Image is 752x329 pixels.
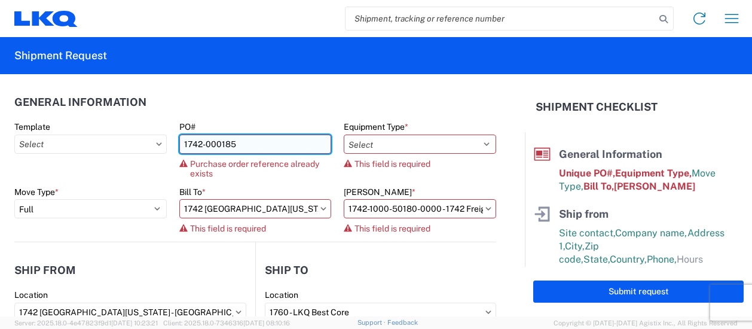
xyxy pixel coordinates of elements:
span: Phone, [647,254,677,265]
h2: Shipment Checklist [536,100,658,114]
label: Location [265,290,298,300]
a: Support [357,319,387,326]
span: [PERSON_NAME] [614,181,695,192]
input: Shipment, tracking or reference number [346,7,655,30]
h2: Shipment Request [14,48,107,63]
span: General Information [559,148,662,160]
input: Select [344,199,496,218]
span: This field is required [190,224,266,233]
h2: Ship from [14,264,76,276]
h2: General Information [14,96,146,108]
span: Equipment Type, [615,167,692,179]
span: This field is required [354,159,430,169]
input: Select [265,303,496,322]
span: Server: 2025.18.0-4e47823f9d1 [14,319,158,327]
button: Submit request [533,281,744,303]
input: Select [14,135,167,154]
span: Ship from [559,208,609,220]
span: Bill To, [583,181,614,192]
span: Site contact, [559,227,615,239]
span: [DATE] 10:23:21 [111,319,158,327]
input: Select [14,303,246,322]
label: PO# [179,121,195,132]
label: Bill To [179,187,206,197]
label: [PERSON_NAME] [344,187,415,197]
label: Move Type [14,187,59,197]
span: Client: 2025.18.0-7346316 [163,319,290,327]
label: Equipment Type [344,121,408,132]
span: [DATE] 08:10:16 [243,319,290,327]
span: Company name, [615,227,687,239]
span: State, [583,254,610,265]
input: Select [179,199,332,218]
h2: Ship to [265,264,308,276]
span: Unique PO#, [559,167,615,179]
span: Country, [610,254,647,265]
span: Copyright © [DATE]-[DATE] Agistix Inc., All Rights Reserved [554,318,738,328]
span: Purchase order reference already exists [190,159,332,178]
a: Feedback [387,319,418,326]
label: Template [14,121,50,132]
span: This field is required [354,224,430,233]
span: City, [565,240,585,252]
label: Location [14,290,48,300]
